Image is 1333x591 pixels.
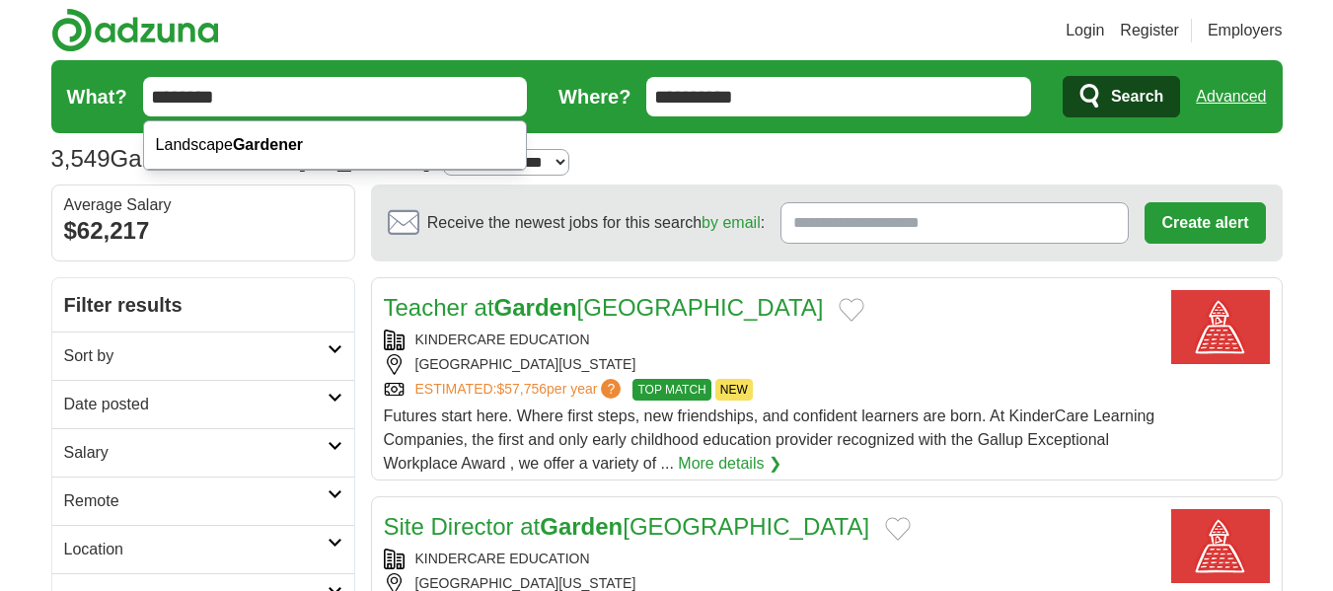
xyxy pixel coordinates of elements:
[144,121,527,170] div: Landscape
[51,8,219,52] img: Adzuna logo
[384,407,1155,472] span: Futures start here. Where first steps, new friendships, and confident learners are born. At Kinde...
[540,513,623,540] strong: Garden
[839,298,864,322] button: Add to favorite jobs
[64,489,328,513] h2: Remote
[1145,202,1265,244] button: Create alert
[67,82,127,111] label: What?
[1111,77,1163,116] span: Search
[64,344,328,368] h2: Sort by
[496,381,547,397] span: $57,756
[52,380,354,428] a: Date posted
[1208,19,1283,42] a: Employers
[702,214,761,231] a: by email
[51,145,431,172] h1: Gardener Jobs in [US_STATE]
[52,428,354,477] a: Salary
[384,513,870,540] a: Site Director atGarden[GEOGRAPHIC_DATA]
[632,379,710,401] span: TOP MATCH
[415,551,590,566] a: KINDERCARE EDUCATION
[384,294,824,321] a: Teacher atGarden[GEOGRAPHIC_DATA]
[415,332,590,347] a: KINDERCARE EDUCATION
[415,379,626,401] a: ESTIMATED:$57,756per year?
[233,136,303,153] strong: Gardener
[64,538,328,561] h2: Location
[52,278,354,332] h2: Filter results
[1066,19,1104,42] a: Login
[558,82,630,111] label: Where?
[1120,19,1179,42] a: Register
[494,294,577,321] strong: Garden
[384,354,1155,375] div: [GEOGRAPHIC_DATA][US_STATE]
[64,441,328,465] h2: Salary
[52,332,354,380] a: Sort by
[427,211,765,235] span: Receive the newest jobs for this search :
[1196,77,1266,116] a: Advanced
[64,213,342,249] div: $62,217
[52,525,354,573] a: Location
[52,477,354,525] a: Remote
[1063,76,1180,117] button: Search
[601,379,621,399] span: ?
[1171,509,1270,583] img: KinderCare Education logo
[64,393,328,416] h2: Date posted
[51,141,111,177] span: 3,549
[64,197,342,213] div: Average Salary
[678,452,781,476] a: More details ❯
[715,379,753,401] span: NEW
[1171,290,1270,364] img: KinderCare Education logo
[885,517,911,541] button: Add to favorite jobs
